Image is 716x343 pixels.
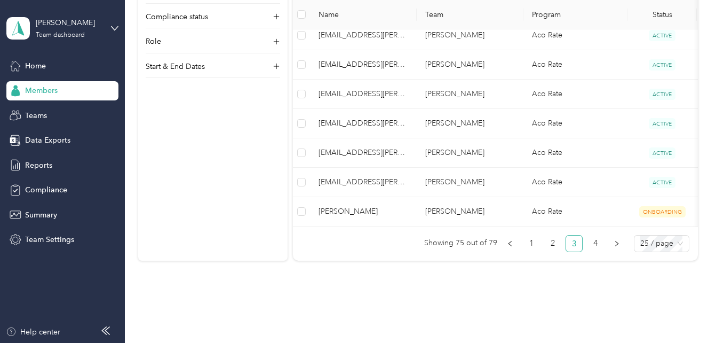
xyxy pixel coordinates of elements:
[523,50,627,80] td: Aco Rate
[310,50,417,80] td: twalker15@acosta.com
[502,235,519,252] button: left
[310,168,417,197] td: shornbeck@acosta.com
[36,17,102,28] div: [PERSON_NAME]
[417,168,523,197] td: ACOSTA
[627,197,697,227] td: ONBOARDING
[25,135,70,146] span: Data Exports
[6,326,60,338] button: Help center
[319,118,408,129] span: [EMAIL_ADDRESS][PERSON_NAME][DOMAIN_NAME]
[608,235,625,252] li: Next Page
[146,36,161,47] p: Role
[25,85,58,96] span: Members
[25,234,74,245] span: Team Settings
[587,235,604,252] li: 4
[424,235,497,251] span: Showing 75 out of 79
[417,50,523,80] td: ACOSTA
[146,11,208,22] p: Compliance status
[649,147,675,159] span: ACTIVE
[523,235,540,252] li: 1
[319,206,408,217] span: [PERSON_NAME]
[310,80,417,109] td: jowens11@acosta.com
[319,176,408,188] span: [EMAIL_ADDRESS][PERSON_NAME][DOMAIN_NAME]
[25,209,57,221] span: Summary
[310,109,417,138] td: jking11@acosta.com
[417,138,523,168] td: ACOSTA
[36,32,85,38] div: Team dashboard
[639,206,686,217] span: ONBOARDING
[523,168,627,197] td: Aco Rate
[649,118,675,129] span: ACTIVE
[523,138,627,168] td: Aco Rate
[649,177,675,188] span: ACTIVE
[319,59,408,71] span: [EMAIL_ADDRESS][PERSON_NAME][DOMAIN_NAME]
[523,21,627,50] td: Aco Rate
[523,109,627,138] td: Aco Rate
[310,138,417,168] td: jbias@acosta.com
[523,197,627,227] td: Aco Rate
[507,240,513,247] span: left
[146,60,205,72] p: Start & End Dates
[656,283,716,343] iframe: Everlance-gr Chat Button Frame
[319,88,408,100] span: [EMAIL_ADDRESS][PERSON_NAME][DOMAIN_NAME]
[319,147,408,159] span: [EMAIL_ADDRESS][PERSON_NAME][DOMAIN_NAME]
[25,160,52,171] span: Reports
[310,197,417,227] td: Kelvin Snead
[545,236,561,252] a: 2
[319,29,408,41] span: [EMAIL_ADDRESS][PERSON_NAME][DOMAIN_NAME]
[566,235,583,252] li: 3
[614,240,620,247] span: right
[25,184,67,196] span: Compliance
[25,60,46,72] span: Home
[640,236,683,252] span: 25 / page
[417,80,523,109] td: ACOSTA
[417,21,523,50] td: ACOSTA
[523,80,627,109] td: Aco Rate
[544,235,561,252] li: 2
[587,236,603,252] a: 4
[649,59,675,71] span: ACTIVE
[608,235,625,252] button: right
[319,10,408,19] span: Name
[523,236,539,252] a: 1
[310,21,417,50] td: ccase2@acosta.com
[502,235,519,252] li: Previous Page
[25,110,47,121] span: Teams
[417,197,523,227] td: ACOSTA
[634,235,689,252] div: Page Size
[566,236,582,252] a: 3
[649,30,675,41] span: ACTIVE
[649,89,675,100] span: ACTIVE
[417,109,523,138] td: ACOSTA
